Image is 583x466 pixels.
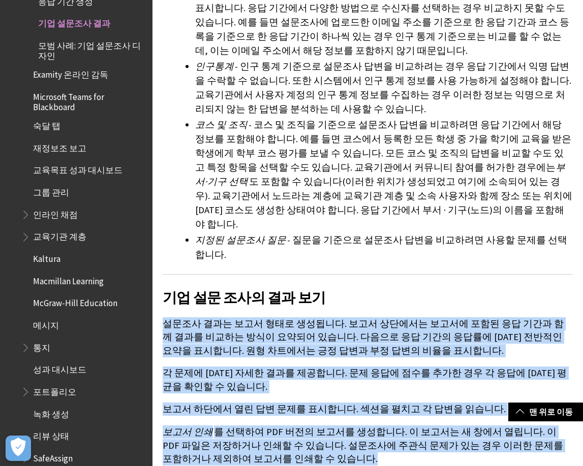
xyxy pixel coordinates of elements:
[33,273,104,286] span: Macmillan Learning
[195,60,234,72] span: 인구통계
[33,250,60,264] span: Kaltura
[38,15,110,29] span: 기업 설문조사 결과
[33,383,76,397] span: 포트폴리오
[6,436,31,461] button: 개방형 기본 설정
[33,206,78,220] span: 인라인 채점
[163,426,213,438] span: 보고서 인쇄
[33,295,117,309] span: McGraw-Hill Education
[163,274,573,308] h2: 기업 설문 조사의 결과 보기
[33,140,86,153] span: 재정보조 보고
[195,59,573,116] li: - 인구 통계 기준으로 설문조사 답변을 비교하려는 경우 응답 기간에서 익명 답변을 수락할 수 없습니다. 또한 시스템에서 인구 통계 정보를 사용 가능하게 설정해야 합니다. 교육...
[33,184,69,197] span: 그룹 관리
[33,450,73,463] span: SafeAssign
[163,367,573,393] p: 각 문제에 [DATE] 자세한 결과를 제공합니다. 문제 응답에 점수를 추가한 경우 각 응답에 [DATE] 평균을 확인할 수 있습니다.
[195,119,248,130] span: 코스 및 조직
[195,234,286,246] span: 지정된 설문조사 질문
[33,361,86,375] span: 성과 대시보드
[163,403,573,416] p: 보고서 하단에서 열린 답변 문제를 표시합니다. 섹션을 펼치고 각 답변을 읽습니다.
[195,118,573,231] li: - 코스 및 조직을 기준으로 설문조사 답변을 비교하려면 응답 기간에서 해당 정보를 포함해야 합니다. 예를 들면 코스에서 등록한 모든 학생 중 가을 학기에 교육을 받은 학생에게...
[33,66,108,80] span: Examity 온라인 감독
[33,406,69,419] span: 녹화 생성
[33,317,59,330] span: 메시지
[163,425,573,465] p: 를 선택하여 PDF 버전의 보고서를 생성합니다. 이 보고서는 새 창에서 열립니다. 이 PDF 파일은 저장하거나 인쇄할 수 있습니다. 설문조사에 주관식 문제가 있는 경우 이러한...
[508,403,583,421] a: 맨 위로 이동
[33,162,122,176] span: 교육목표 성과 대시보드
[195,233,573,261] li: - 질문을 기준으로 설문조사 답변을 비교하려면 사용할 문제를 선택합니다.
[33,88,145,112] span: Microsoft Teams for Blackboard
[33,117,60,131] span: 숙달 탭
[38,37,145,61] span: 모범 사례: 기업 설문조사 디자인
[33,228,86,242] span: 교육기관 계층
[163,317,573,357] p: 설문조사 결과는 보고서 형태로 생성됩니다. 보고서 상단에서는 보고서에 포함된 응답 기간과 함께 결과를 비교하는 방식이 요약되어 있습니다. 다음으로 응답 기간의 응답률에 [DA...
[33,427,69,441] span: 리뷰 상태
[33,339,50,353] span: 통지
